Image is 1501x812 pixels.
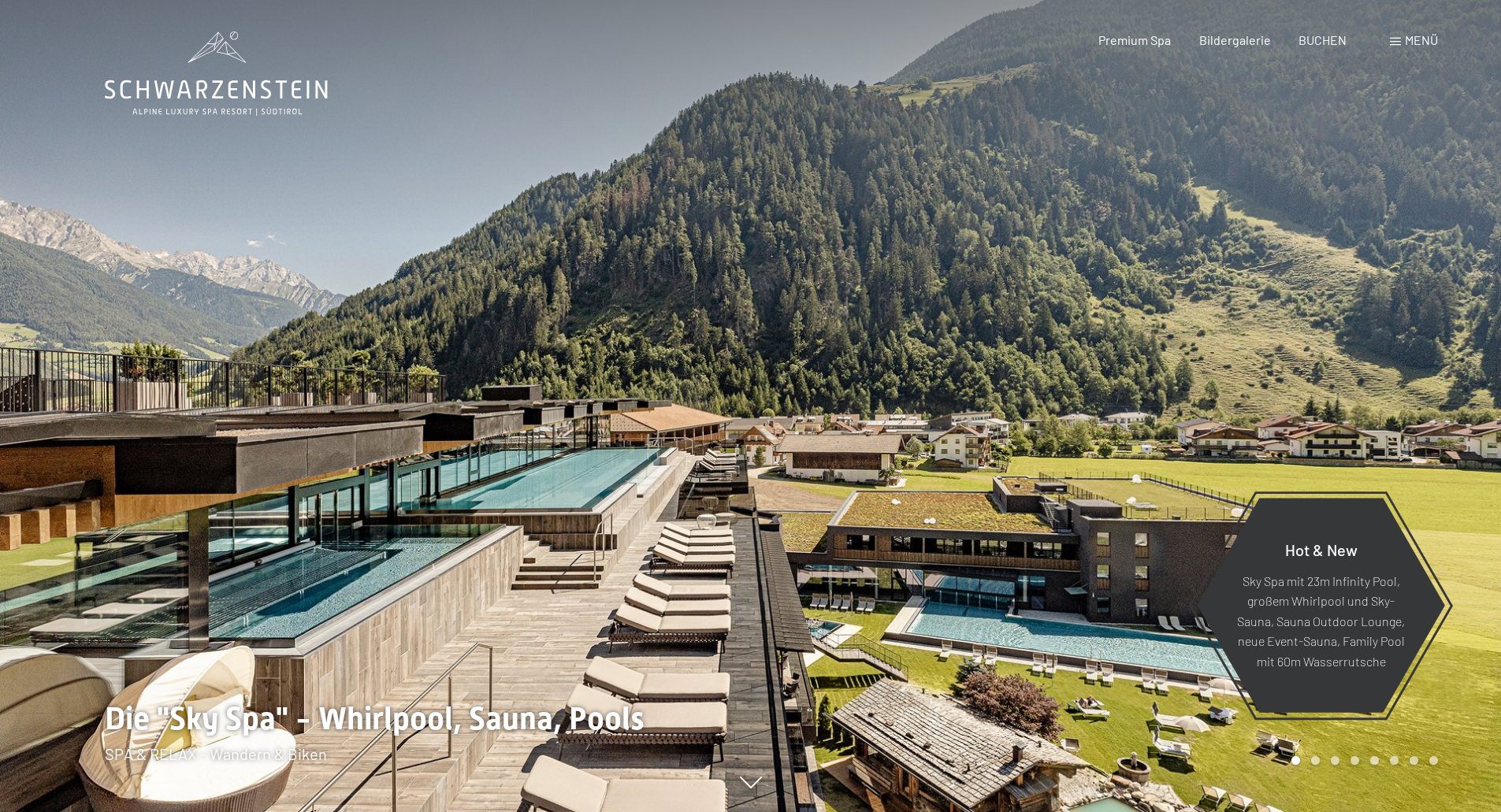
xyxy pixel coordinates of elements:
div: Carousel Page 1 (Current Slide) [1291,756,1300,765]
a: Hot & New Sky Spa mit 23m Infinity Pool, großem Whirlpool und Sky-Sauna, Sauna Outdoor Lounge, ne... [1196,497,1446,714]
p: Sky Spa mit 23m Infinity Pool, großem Whirlpool und Sky-Sauna, Sauna Outdoor Lounge, neue Event-S... [1235,570,1406,671]
span: Hot & New [1285,539,1358,558]
div: Carousel Page 3 [1331,756,1339,765]
div: Carousel Page 5 [1370,756,1379,765]
div: Carousel Pagination [1286,756,1438,765]
span: Menü [1405,32,1438,47]
div: Carousel Page 4 [1351,756,1359,765]
div: Carousel Page 7 [1410,756,1418,765]
a: Bildergalerie [1199,32,1271,47]
div: Carousel Page 6 [1390,756,1399,765]
a: BUCHEN [1299,32,1347,47]
div: Carousel Page 8 [1429,756,1438,765]
a: Premium Spa [1098,32,1171,47]
div: Carousel Page 2 [1311,756,1320,765]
